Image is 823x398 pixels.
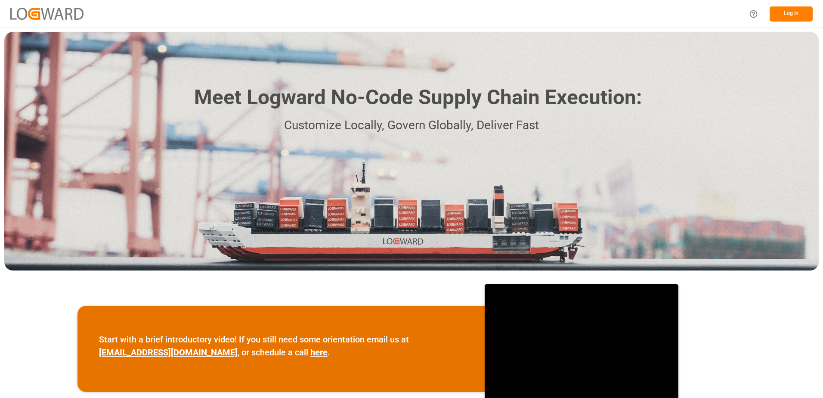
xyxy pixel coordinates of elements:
a: here [310,347,328,358]
button: Help Center [744,4,763,24]
p: Customize Locally, Govern Globally, Deliver Fast [181,116,642,135]
img: Logward_new_orange.png [10,8,84,19]
button: Log In [770,6,813,22]
h1: Meet Logward No-Code Supply Chain Execution: [194,82,642,113]
p: Start with a brief introductory video! If you still need some orientation email us at , or schedu... [99,333,463,359]
a: [EMAIL_ADDRESS][DOMAIN_NAME] [99,347,238,358]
